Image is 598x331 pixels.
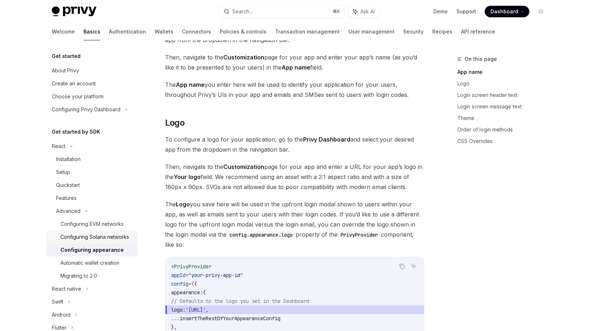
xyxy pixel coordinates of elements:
[52,23,75,40] a: Welcome
[188,272,243,278] span: "your-privy-app-id"
[348,23,394,40] a: User management
[232,7,252,16] div: Search...
[457,66,552,78] a: App name
[46,243,138,256] a: Configuring appearance
[176,201,190,208] strong: Logo
[180,315,280,322] span: insertTheRestOfYourAppearanceConfig
[52,142,65,151] div: React
[457,101,552,112] a: Login screen message text
[56,207,81,215] div: Advanced
[227,231,296,239] code: config.appearance.logo
[56,168,70,176] div: Setup
[456,8,476,15] a: Support
[333,9,340,14] span: ⌘ K
[52,285,81,293] div: React native
[176,81,205,88] strong: App name
[52,6,96,17] img: light logo
[52,298,63,306] div: Swift
[338,231,381,239] code: PrivyProvider
[171,281,188,287] span: config
[457,89,552,101] a: Login screen header text
[171,263,174,270] span: <
[165,134,424,155] span: To configure a logo for your application, go to the and select your desired app from the dropdown...
[56,155,81,164] div: Installation
[194,281,197,287] span: {
[46,64,138,77] a: About Privy
[186,272,188,278] span: =
[56,181,80,189] div: Quickstart
[223,163,264,170] strong: Customization
[46,179,138,192] a: Quickstart
[56,194,77,202] div: Features
[203,289,206,296] span: {
[535,6,547,17] button: Toggle dark mode
[52,79,96,88] div: Create an account
[165,80,424,100] span: The you enter here will be used to identify your application for your users, throughout Privy’s U...
[490,8,518,15] span: Dashboard
[348,5,380,18] button: Ask AI
[46,90,138,103] a: Choose your platform
[409,261,418,271] button: Ask AI
[46,166,138,179] a: Setup
[60,246,124,254] div: Configuring appearance
[155,23,173,40] a: Wallets
[60,233,129,241] div: Configuring Solana networks
[83,23,100,40] a: Basics
[171,289,203,296] span: appearance:
[109,23,146,40] a: Authentication
[52,92,104,101] div: Choose your platform
[60,220,124,228] div: Configuring EVM networks
[220,23,266,40] a: Policies & controls
[52,66,79,75] div: About Privy
[46,231,138,243] a: Configuring Solana networks
[360,8,375,15] span: Ask AI
[457,112,552,124] a: Theme
[171,315,180,322] span: ...
[52,310,70,319] div: Android
[60,272,97,280] div: Migrating to 2.0
[457,124,552,135] a: Order of login methods
[60,259,119,267] div: Automatic wallet creation
[188,281,191,287] span: =
[186,307,206,313] span: '[URL]'
[275,23,340,40] a: Transaction management
[46,256,138,269] a: Automatic wallet creation
[52,105,120,114] div: Configuring Privy Dashboard
[219,5,344,18] button: Search...⌘K
[165,52,424,72] span: Then, navigate to the page for your app and enter your app’s name (as you’d like it to be present...
[465,55,497,63] span: On this page
[52,128,100,136] h5: Get started by SDK
[165,117,185,129] span: Logo
[182,23,211,40] a: Connectors
[171,307,186,313] span: logo:
[485,6,529,17] a: Dashboard
[174,173,201,180] strong: Your logo
[171,272,186,278] span: appId
[52,52,81,61] h5: Get started
[46,218,138,231] a: Configuring EVM networks
[46,153,138,166] a: Installation
[171,324,177,330] span: },
[461,23,495,40] a: API reference
[174,263,211,270] span: PrivyProvider
[457,78,552,89] a: Logo
[165,162,424,192] span: Then, navigate to the page for your app and enter a URL for your app’s logo in the field. We reco...
[191,281,194,287] span: {
[46,77,138,90] a: Create an account
[432,23,452,40] a: Recipes
[171,298,309,304] span: // Defaults to the logo you set in the Dashboard
[46,192,138,205] a: Features
[206,307,209,313] span: ,
[165,199,424,250] span: The you save here will be used in the upfront login modal shown to users within your app, as well...
[457,135,552,147] a: CSS Overrides
[46,269,138,282] a: Migrating to 2.0
[223,54,264,61] strong: Customization
[433,8,448,15] a: Demo
[303,136,350,143] strong: Privy Dashboard
[397,261,407,271] button: Copy the contents from the code block
[403,23,424,40] a: Security
[282,64,310,71] strong: App name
